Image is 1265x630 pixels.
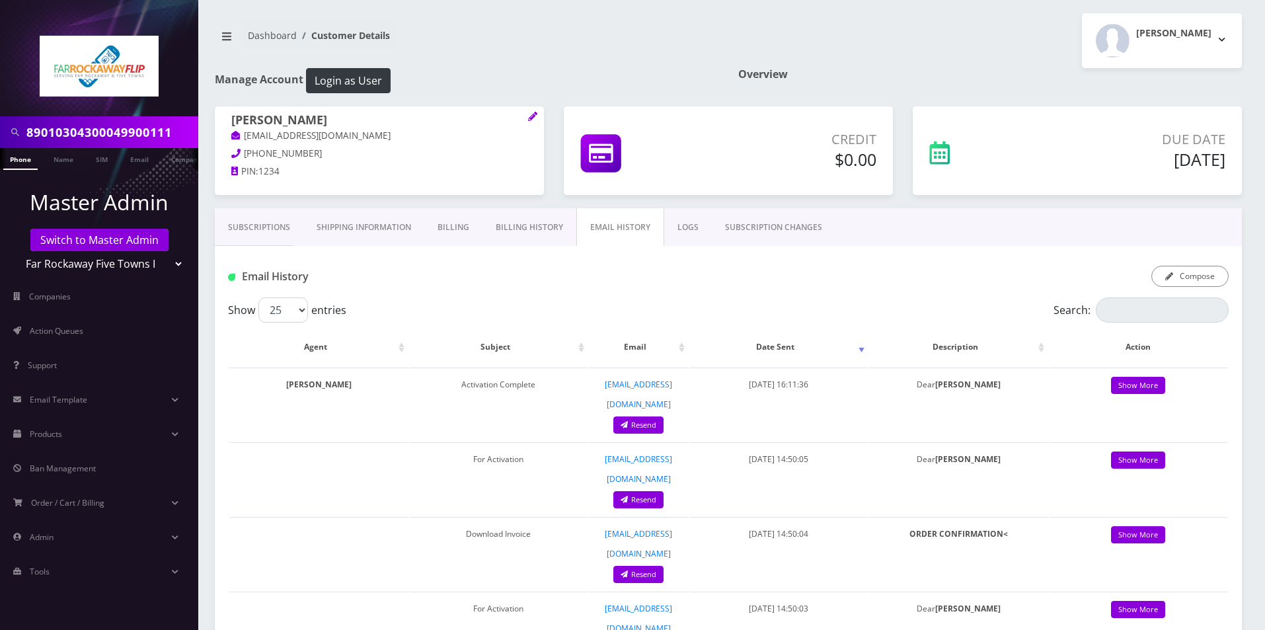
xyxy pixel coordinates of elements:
[306,68,391,93] button: Login as User
[589,328,688,366] th: Email: activate to sort column ascending
[605,528,672,559] a: [EMAIL_ADDRESS][DOMAIN_NAME]
[876,450,1041,469] p: Dear
[1054,297,1229,323] label: Search:
[1111,526,1165,544] a: Show More
[231,113,527,129] h1: [PERSON_NAME]
[1111,601,1165,619] a: Show More
[749,453,808,465] span: [DATE] 14:50:05
[229,328,408,366] th: Agent: activate to sort column ascending
[409,517,588,590] td: Download Invoice
[297,28,390,42] li: Customer Details
[712,149,876,169] h5: $0.00
[664,208,712,247] a: LOGS
[29,291,71,302] span: Companies
[47,148,80,169] a: Name
[215,22,718,59] nav: breadcrumb
[482,208,576,247] a: Billing History
[258,297,308,323] select: Showentries
[303,208,424,247] a: Shipping Information
[30,532,54,543] span: Admin
[935,603,1001,614] strong: [PERSON_NAME]
[231,165,258,178] a: PIN:
[1082,13,1242,68] button: [PERSON_NAME]
[712,208,835,247] a: SUBSCRIPTION CHANGES
[124,148,155,169] a: Email
[89,148,114,169] a: SIM
[409,328,588,366] th: Subject: activate to sort column ascending
[258,165,280,177] span: 1234
[1151,266,1229,287] button: Compose
[749,528,808,539] span: [DATE] 14:50:04
[3,148,38,170] a: Phone
[30,428,62,440] span: Products
[1136,28,1211,39] h2: [PERSON_NAME]
[876,599,1041,619] p: Dear
[409,368,588,441] td: Activation Complete
[303,72,391,87] a: Login as User
[909,528,1008,539] strong: ORDER CONFIRMATION<
[712,130,876,149] p: Credit
[1034,130,1225,149] p: Due Date
[30,394,87,405] span: Email Template
[228,297,346,323] label: Show entries
[30,463,96,474] span: Ban Management
[1049,328,1227,366] th: Action
[1096,297,1229,323] input: Search:
[605,453,672,485] a: [EMAIL_ADDRESS][DOMAIN_NAME]
[689,328,868,366] th: Date Sent: activate to sort column ascending
[231,130,391,143] a: [EMAIL_ADDRESS][DOMAIN_NAME]
[26,120,195,145] input: Search in Company
[1111,377,1165,395] a: Show More
[935,453,1001,465] strong: [PERSON_NAME]
[876,375,1041,395] p: Dear
[613,491,664,509] a: Resend
[165,148,209,169] a: Company
[30,325,83,336] span: Action Queues
[613,416,664,434] a: Resend
[1111,452,1165,469] a: Show More
[30,229,169,251] a: Switch to Master Admin
[424,208,482,247] a: Billing
[248,29,297,42] a: Dashboard
[869,328,1048,366] th: Description: activate to sort column ascending
[215,68,718,93] h1: Manage Account
[228,270,549,283] h1: Email History
[286,379,352,390] strong: [PERSON_NAME]
[935,379,1001,390] strong: [PERSON_NAME]
[30,566,50,577] span: Tools
[1034,149,1225,169] h5: [DATE]
[28,360,57,371] span: Support
[409,442,588,516] td: For Activation
[738,68,1242,81] h1: Overview
[613,566,664,584] a: Resend
[749,603,808,614] span: [DATE] 14:50:03
[40,36,159,97] img: Far Rockaway Five Towns Flip
[244,147,322,159] span: [PHONE_NUMBER]
[749,379,808,390] span: [DATE] 16:11:36
[605,379,672,410] a: [EMAIL_ADDRESS][DOMAIN_NAME]
[576,208,664,247] a: EMAIL HISTORY
[31,497,104,508] span: Order / Cart / Billing
[215,208,303,247] a: Subscriptions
